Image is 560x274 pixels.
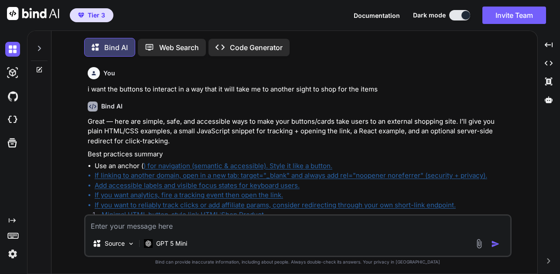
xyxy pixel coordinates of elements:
[5,65,20,80] img: darkAi-studio
[105,239,125,248] p: Source
[230,42,283,53] p: Code Generator
[88,85,510,95] p: i want the buttons to interact in a way that it will take me to another sight to shop for the items
[95,200,510,210] li: If you want to reliably track clicks or add affiliate params, consider redirecting through your o...
[101,102,123,111] h6: Bind AI
[143,162,332,170] a: ) for navigation (semantic & accessible). Style it like a button.
[354,11,400,20] button: Documentation
[413,11,446,20] span: Dark mode
[7,7,59,20] img: Bind AI
[88,117,510,146] p: Great — here are simple, safe, and accessible ways to make your buttons/cards take users to an ex...
[482,7,546,24] button: Invite Team
[84,259,512,265] p: Bind can provide inaccurate information, including about people. Always double-check its answers....
[491,240,500,248] img: icon
[104,42,128,53] p: Bind AI
[156,239,187,248] p: GPT 5 Mini
[95,190,510,200] li: If you want analytics, fire a tracking event then open the link.
[221,210,264,219] a: Shop Product A on external site
[474,239,484,249] img: attachment
[95,181,510,191] li: Add accessible labels and visible focus states for keyboard users.
[127,240,135,247] img: Pick Models
[5,42,20,57] img: darkChat
[95,171,510,181] li: If linking to another domain, open in a new tab: target="_blank" and always add rel="noopener nor...
[70,8,113,22] button: premiumTier 3
[78,13,84,18] img: premium
[144,239,153,247] img: GPT 5 Mini
[88,11,105,20] span: Tier 3
[88,149,510,159] p: Best practices summary
[5,247,20,261] img: settings
[102,210,221,219] a: Minimal HTML button-style link HTML:
[103,69,115,78] h6: You
[159,42,199,53] p: Web Search
[354,12,400,19] span: Documentation
[95,161,510,171] li: Use an anchor (
[5,89,20,104] img: githubDark
[5,112,20,127] img: cloudideIcon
